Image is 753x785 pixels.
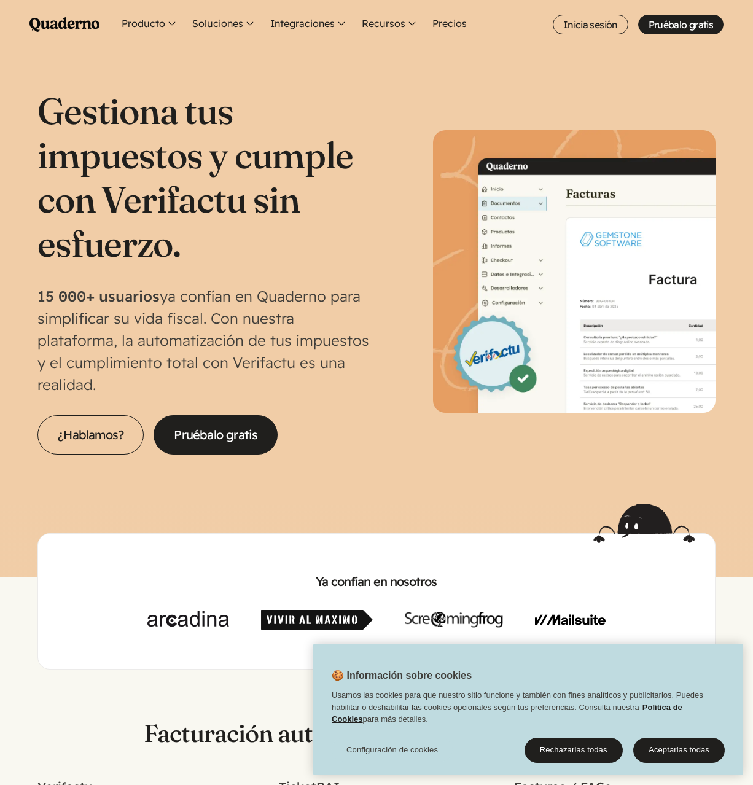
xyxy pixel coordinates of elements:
h1: Gestiona tus impuestos y cumple con Verifactu sin esfuerzo. [37,88,376,265]
h2: Ya confían en nosotros [58,573,695,590]
img: Arcadina.com [147,610,229,630]
button: Rechazarlas todas [525,737,623,763]
a: Pruébalo gratis [638,15,724,34]
img: Vivir al Máximo [261,610,373,630]
img: Screaming Frog [405,610,503,630]
button: Aceptarlas todas [633,737,725,763]
div: 🍪 Información sobre cookies [313,644,743,775]
a: Pruébalo gratis [154,415,278,455]
h2: 🍪 Información sobre cookies [313,668,472,689]
p: ya confían en Quaderno para simplificar su vida fiscal. Con nuestra plataforma, la automatización... [37,285,376,396]
a: Política de Cookies [332,702,682,724]
img: Mailsuite [535,610,606,630]
p: Facturación automática y compatible con… [37,719,715,748]
a: Inicia sesión [553,15,628,34]
div: Usamos las cookies para que nuestro sitio funcione y también con fines analíticos y publicitarios... [313,689,743,732]
button: Configuración de cookies [332,737,453,762]
img: Interfaz de Quaderno mostrando la página Factura con el distintivo Verifactu [433,130,716,413]
a: ¿Hablamos? [37,415,144,455]
strong: 15 000+ usuarios [37,287,160,305]
div: Cookie banner [313,644,743,775]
